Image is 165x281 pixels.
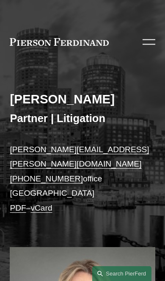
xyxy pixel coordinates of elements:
[10,203,26,212] a: PDF
[10,142,155,216] p: office [GEOGRAPHIC_DATA] –
[10,145,149,169] a: [PERSON_NAME][EMAIL_ADDRESS][PERSON_NAME][DOMAIN_NAME]
[92,266,151,281] a: Search this site
[10,92,155,107] h2: [PERSON_NAME]
[10,174,83,183] a: [PHONE_NUMBER]
[10,112,155,125] h3: Partner | Litigation
[30,203,52,212] a: vCard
